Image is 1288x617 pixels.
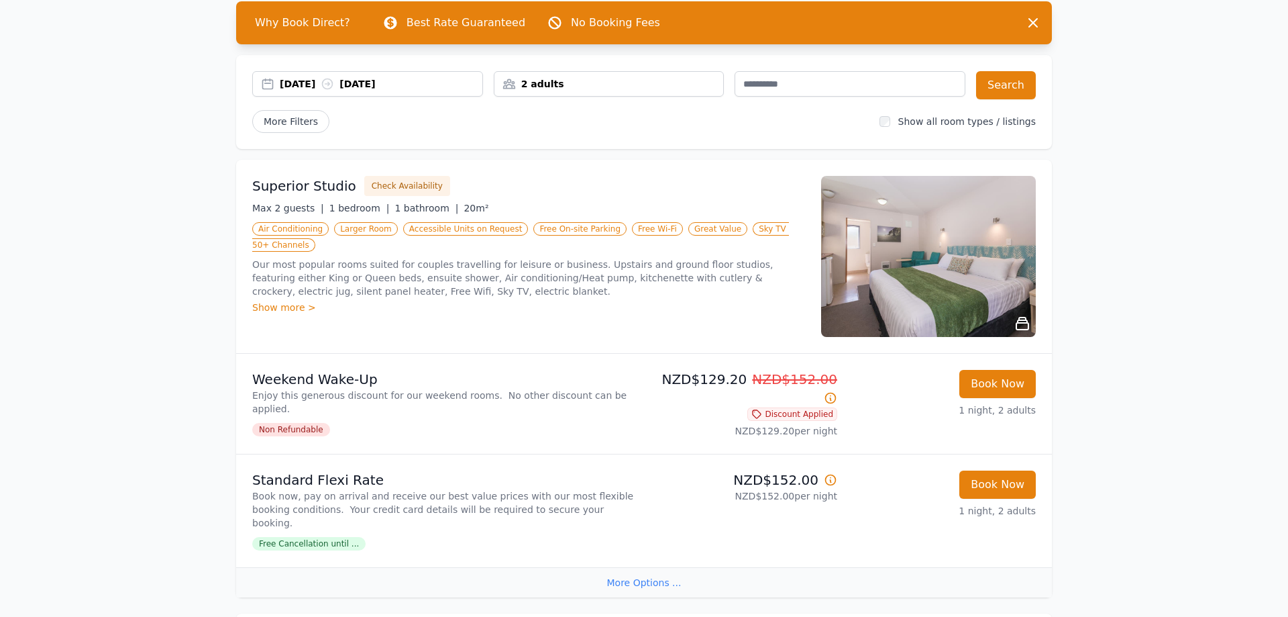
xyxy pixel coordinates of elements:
[334,222,398,236] span: Larger Room
[848,504,1036,518] p: 1 night, 2 adults
[236,567,1052,598] div: More Options ...
[571,15,660,31] p: No Booking Fees
[752,371,837,387] span: NZD$152.00
[329,203,390,213] span: 1 bedroom |
[747,408,837,421] span: Discount Applied
[494,77,724,91] div: 2 adults
[533,222,627,236] span: Free On-site Parking
[252,177,356,195] h3: Superior Studio
[959,471,1036,499] button: Book Now
[244,9,361,36] span: Why Book Direct?
[649,489,837,503] p: NZD$152.00 per night
[898,116,1036,127] label: Show all room types / listings
[649,424,837,438] p: NZD$129.20 per night
[464,203,488,213] span: 20m²
[252,370,639,389] p: Weekend Wake-Up
[280,77,482,91] div: [DATE] [DATE]
[252,301,805,314] div: Show more >
[407,15,525,31] p: Best Rate Guaranteed
[252,537,366,551] span: Free Cancellation until ...
[252,389,639,416] p: Enjoy this generous discount for our weekend rooms. No other discount can be applied.
[252,489,639,530] p: Book now, pay on arrival and receive our best value prices with our most flexible booking conditi...
[394,203,458,213] span: 1 bathroom |
[649,370,837,408] p: NZD$129.20
[252,423,330,436] span: Non Refundable
[848,404,1036,417] p: 1 night, 2 adults
[252,203,324,213] span: Max 2 guests |
[688,222,747,236] span: Great Value
[403,222,529,236] span: Accessible Units on Request
[364,176,450,196] button: Check Availability
[252,222,329,236] span: Air Conditioning
[252,471,639,489] p: Standard Flexi Rate
[959,370,1036,398] button: Book Now
[976,71,1036,99] button: Search
[649,471,837,489] p: NZD$152.00
[252,110,329,133] span: More Filters
[252,258,805,298] p: Our most popular rooms suited for couples travelling for leisure or business. Upstairs and ground...
[632,222,683,236] span: Free Wi-Fi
